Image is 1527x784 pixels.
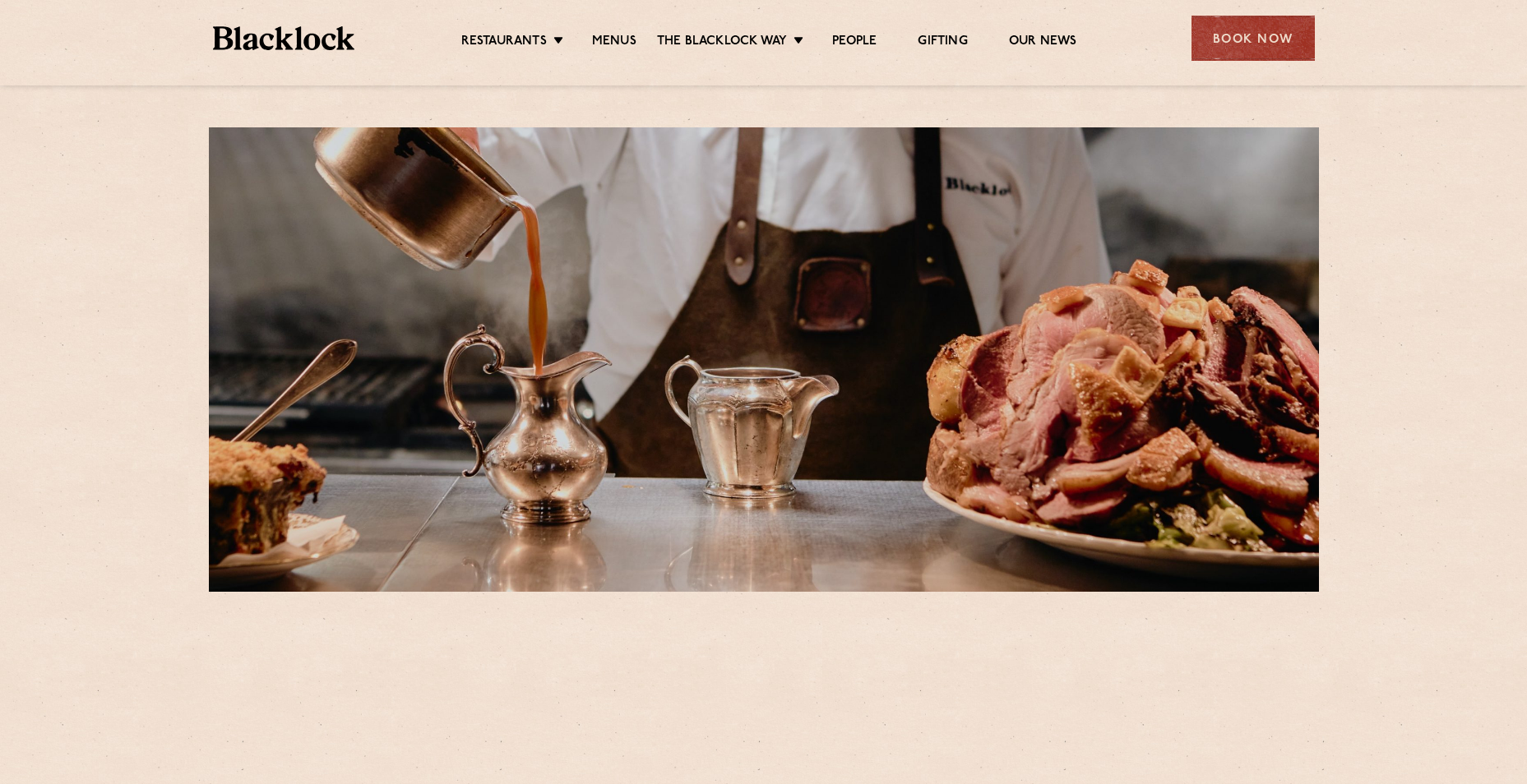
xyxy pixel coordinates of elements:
[832,34,877,52] a: People
[657,34,787,52] a: The Blacklock Way
[213,26,355,50] img: BL_Textured_Logo-footer-cropped.svg
[918,34,967,52] a: Gifting
[461,34,547,52] a: Restaurants
[1192,16,1315,61] div: Book Now
[1009,34,1077,52] a: Our News
[592,34,636,52] a: Menus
